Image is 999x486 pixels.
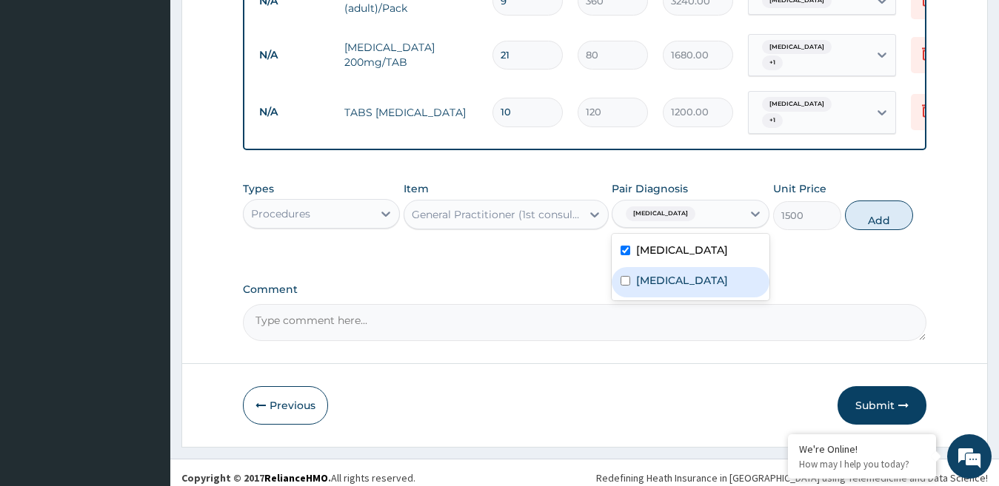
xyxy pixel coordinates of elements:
[27,74,60,111] img: d_794563401_company_1708531726252_794563401
[337,98,485,127] td: TABS [MEDICAL_DATA]
[404,181,429,196] label: Item
[845,200,913,230] button: Add
[86,147,204,297] span: We're online!
[181,471,331,485] strong: Copyright © 2017 .
[243,283,927,296] label: Comment
[636,243,728,257] label: [MEDICAL_DATA]
[799,442,925,456] div: We're Online!
[264,471,328,485] a: RelianceHMO
[762,113,783,128] span: + 1
[252,41,337,69] td: N/A
[412,207,583,222] div: General Practitioner (1st consultation)
[762,97,832,112] span: [MEDICAL_DATA]
[7,326,282,378] textarea: Type your message and hit 'Enter'
[243,7,278,43] div: Minimize live chat window
[77,83,249,102] div: Chat with us now
[636,273,728,288] label: [MEDICAL_DATA]
[626,206,695,221] span: [MEDICAL_DATA]
[799,458,925,470] p: How may I help you today?
[773,181,826,196] label: Unit Price
[337,33,485,77] td: [MEDICAL_DATA] 200mg/TAB
[243,386,328,425] button: Previous
[243,183,274,195] label: Types
[251,206,310,221] div: Procedures
[838,386,926,425] button: Submit
[762,55,783,70] span: + 1
[612,181,688,196] label: Pair Diagnosis
[252,98,337,126] td: N/A
[596,470,988,485] div: Redefining Heath Insurance in [GEOGRAPHIC_DATA] using Telemedicine and Data Science!
[762,40,832,55] span: [MEDICAL_DATA]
